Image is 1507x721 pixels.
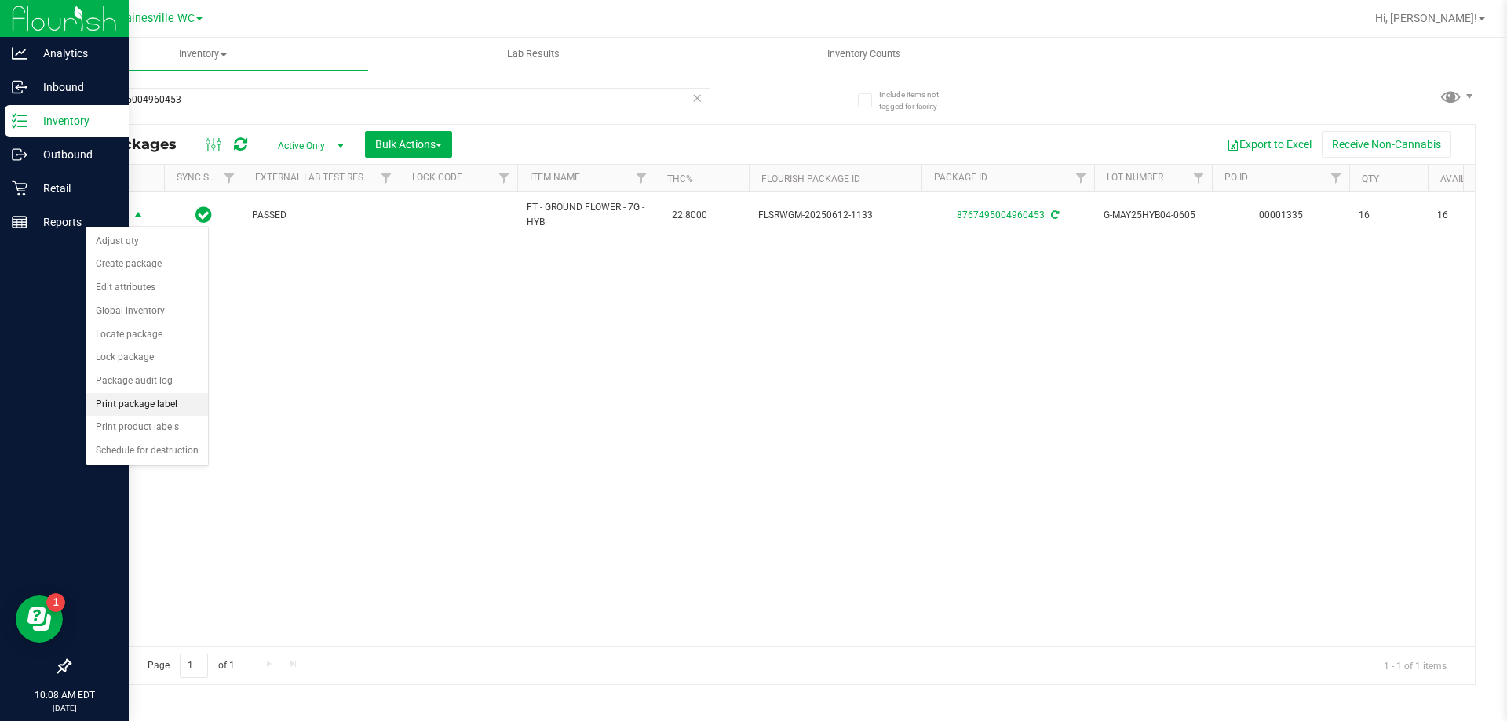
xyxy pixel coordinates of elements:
[1259,209,1303,220] a: 00001335
[69,88,710,111] input: Search Package ID, Item Name, SKU, Lot or Part Number...
[12,79,27,95] inline-svg: Inbound
[758,208,912,223] span: FLSRWGM-20250612-1133
[664,204,715,227] span: 22.8000
[86,346,208,370] li: Lock package
[1322,131,1451,158] button: Receive Non-Cannabis
[27,78,122,96] p: Inbound
[12,214,27,230] inline-svg: Reports
[86,439,208,463] li: Schedule for destruction
[1049,209,1059,220] span: Sync from Compliance System
[491,165,517,191] a: Filter
[1068,165,1094,191] a: Filter
[934,172,987,183] a: Package ID
[38,47,368,61] span: Inventory
[86,300,208,323] li: Global inventory
[699,38,1029,71] a: Inventory Counts
[12,180,27,196] inline-svg: Retail
[1362,173,1379,184] a: Qty
[217,165,243,191] a: Filter
[368,38,699,71] a: Lab Results
[180,654,208,678] input: 1
[118,12,195,25] span: Gainesville WC
[1224,172,1248,183] a: PO ID
[27,145,122,164] p: Outbound
[761,173,860,184] a: Flourish Package ID
[691,88,702,108] span: Clear
[806,47,922,61] span: Inventory Counts
[1217,131,1322,158] button: Export to Excel
[134,654,247,678] span: Page of 1
[879,89,958,112] span: Include items not tagged for facility
[177,172,237,183] a: Sync Status
[1186,165,1212,191] a: Filter
[86,370,208,393] li: Package audit log
[86,323,208,347] li: Locate package
[46,593,65,612] iframe: Resource center unread badge
[1104,208,1202,223] span: G-MAY25HYB04-0605
[38,38,368,71] a: Inventory
[375,138,442,151] span: Bulk Actions
[667,173,693,184] a: THC%
[252,208,390,223] span: PASSED
[12,46,27,61] inline-svg: Analytics
[1107,172,1163,183] a: Lot Number
[16,595,63,643] iframe: Resource center
[27,111,122,130] p: Inventory
[27,213,122,231] p: Reports
[86,416,208,439] li: Print product labels
[1371,654,1459,677] span: 1 - 1 of 1 items
[374,165,400,191] a: Filter
[1359,208,1418,223] span: 16
[255,172,378,183] a: External Lab Test Result
[629,165,655,191] a: Filter
[12,113,27,129] inline-svg: Inventory
[86,393,208,417] li: Print package label
[1440,173,1487,184] a: Available
[27,44,122,63] p: Analytics
[129,205,148,227] span: select
[7,688,122,702] p: 10:08 AM EDT
[412,172,462,183] a: Lock Code
[82,136,192,153] span: All Packages
[27,179,122,198] p: Retail
[7,702,122,714] p: [DATE]
[86,253,208,276] li: Create package
[86,276,208,300] li: Edit attributes
[530,172,580,183] a: Item Name
[957,209,1045,220] a: 8767495004960453
[1375,12,1477,24] span: Hi, [PERSON_NAME]!
[486,47,581,61] span: Lab Results
[1323,165,1349,191] a: Filter
[527,200,645,230] span: FT - GROUND FLOWER - 7G - HYB
[12,147,27,162] inline-svg: Outbound
[1437,208,1497,223] span: 16
[365,131,452,158] button: Bulk Actions
[195,204,212,226] span: In Sync
[86,230,208,253] li: Adjust qty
